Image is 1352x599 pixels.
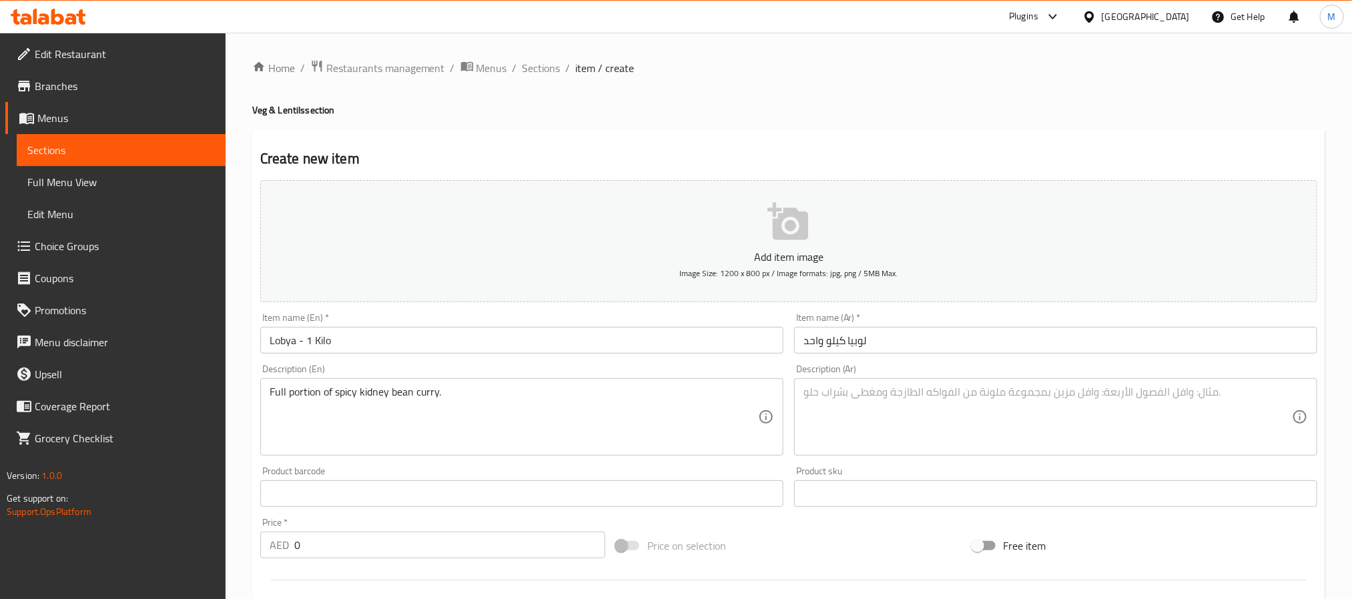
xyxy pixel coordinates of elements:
[35,302,215,318] span: Promotions
[35,238,215,254] span: Choice Groups
[260,180,1317,302] button: Add item imageImage Size: 1200 x 800 px / Image formats: jpg, png / 5MB Max.
[5,390,226,422] a: Coverage Report
[476,60,507,76] span: Menus
[647,538,726,554] span: Price on selection
[326,60,445,76] span: Restaurants management
[35,430,215,446] span: Grocery Checklist
[5,358,226,390] a: Upsell
[27,206,215,222] span: Edit Menu
[260,327,783,354] input: Enter name En
[270,537,289,553] p: AED
[37,110,215,126] span: Menus
[679,265,898,281] span: Image Size: 1200 x 800 px / Image formats: jpg, png / 5MB Max.
[252,60,295,76] a: Home
[794,480,1317,507] input: Please enter product sku
[5,262,226,294] a: Coupons
[5,294,226,326] a: Promotions
[252,103,1325,117] h4: Veg & Lentils section
[35,366,215,382] span: Upsell
[7,503,91,520] a: Support.OpsPlatform
[41,467,62,484] span: 1.0.0
[17,134,226,166] a: Sections
[5,38,226,70] a: Edit Restaurant
[35,78,215,94] span: Branches
[513,60,517,76] li: /
[576,60,635,76] span: item / create
[27,174,215,190] span: Full Menu View
[310,59,445,77] a: Restaurants management
[281,249,1297,265] p: Add item image
[7,467,39,484] span: Version:
[5,422,226,454] a: Grocery Checklist
[5,70,226,102] a: Branches
[27,142,215,158] span: Sections
[5,326,226,358] a: Menu disclaimer
[294,532,605,558] input: Please enter price
[17,166,226,198] a: Full Menu View
[35,270,215,286] span: Coupons
[252,59,1325,77] nav: breadcrumb
[260,149,1317,169] h2: Create new item
[35,46,215,62] span: Edit Restaurant
[5,102,226,134] a: Menus
[7,490,68,507] span: Get support on:
[260,480,783,507] input: Please enter product barcode
[1009,9,1038,25] div: Plugins
[5,230,226,262] a: Choice Groups
[17,198,226,230] a: Edit Menu
[270,386,758,449] textarea: Full portion of spicy kidney bean curry.
[523,60,561,76] a: Sections
[1102,9,1190,24] div: [GEOGRAPHIC_DATA]
[794,327,1317,354] input: Enter name Ar
[35,334,215,350] span: Menu disclaimer
[450,60,455,76] li: /
[460,59,507,77] a: Menus
[300,60,305,76] li: /
[1004,538,1046,554] span: Free item
[1328,9,1336,24] span: M
[566,60,571,76] li: /
[35,398,215,414] span: Coverage Report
